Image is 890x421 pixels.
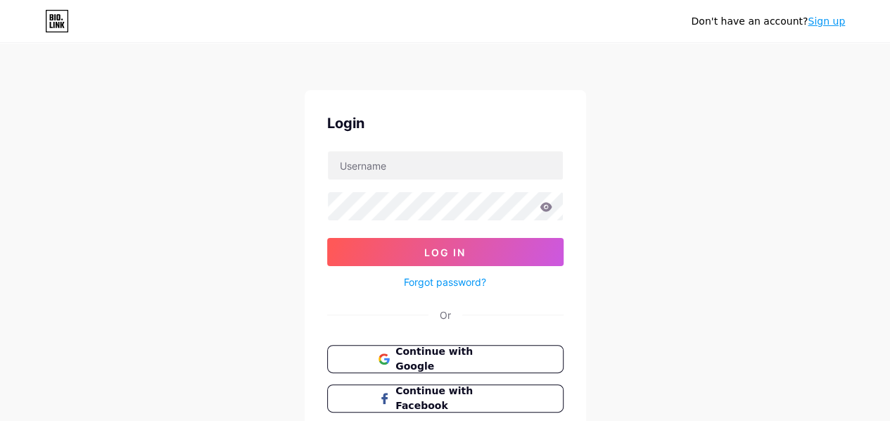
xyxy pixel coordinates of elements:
div: Don't have an account? [691,14,845,29]
span: Continue with Google [395,344,511,374]
span: Continue with Facebook [395,384,511,413]
div: Login [327,113,564,134]
div: Or [440,308,451,322]
input: Username [328,151,563,180]
a: Forgot password? [404,275,486,289]
a: Sign up [808,15,845,27]
button: Continue with Facebook [327,384,564,413]
button: Continue with Google [327,345,564,373]
button: Log In [327,238,564,266]
span: Log In [424,246,466,258]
